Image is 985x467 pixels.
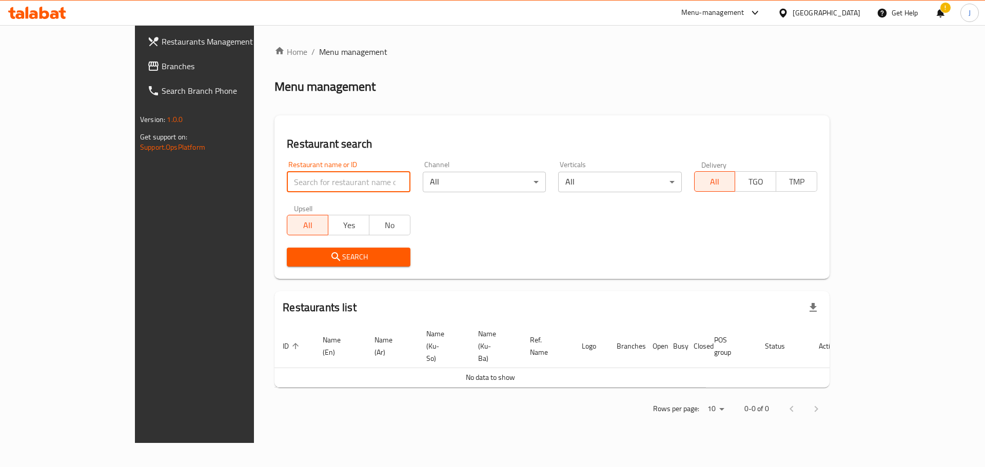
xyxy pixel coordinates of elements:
th: Open [644,324,665,368]
li: / [311,46,315,58]
input: Search for restaurant name or ID.. [287,172,410,192]
span: Get support on: [140,130,187,144]
button: No [369,215,410,235]
span: No data to show [466,371,515,384]
th: Logo [574,324,608,368]
a: Branches [139,54,300,78]
span: Menu management [319,46,387,58]
span: Version: [140,113,165,126]
table: enhanced table [274,324,846,388]
div: All [558,172,681,192]
span: Name (Ku-Ba) [478,328,509,364]
span: All [291,218,324,233]
button: TMP [776,171,817,192]
button: All [287,215,328,235]
div: Menu-management [681,7,744,19]
h2: Restaurant search [287,136,817,152]
a: Search Branch Phone [139,78,300,103]
span: Name (En) [323,334,354,358]
span: Name (Ar) [375,334,406,358]
span: TGO [739,174,772,189]
h2: Menu management [274,78,376,95]
span: No [373,218,406,233]
button: Search [287,248,410,267]
div: [GEOGRAPHIC_DATA] [793,7,860,18]
div: Export file [801,295,825,320]
span: Restaurants Management [162,35,291,48]
a: Restaurants Management [139,29,300,54]
p: Rows per page: [653,402,699,415]
h2: Restaurants list [283,300,356,315]
span: ID [283,340,302,352]
p: 0-0 of 0 [744,402,769,415]
label: Delivery [701,161,727,168]
span: Name (Ku-So) [426,328,458,364]
span: Ref. Name [530,334,561,358]
th: Branches [608,324,644,368]
button: All [694,171,736,192]
div: All [423,172,546,192]
span: TMP [780,174,813,189]
label: Upsell [294,205,313,212]
th: Busy [665,324,685,368]
span: 1.0.0 [167,113,183,126]
span: Search [295,251,402,263]
nav: breadcrumb [274,46,830,58]
span: Yes [332,218,365,233]
th: Closed [685,324,706,368]
span: Status [765,340,798,352]
span: J [969,7,971,18]
span: All [699,174,732,189]
span: POS group [714,334,744,358]
div: Rows per page: [703,401,728,417]
a: Support.OpsPlatform [140,140,205,154]
th: Action [811,324,846,368]
span: Branches [162,60,291,72]
span: Search Branch Phone [162,85,291,97]
button: Yes [328,215,369,235]
button: TGO [735,171,776,192]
